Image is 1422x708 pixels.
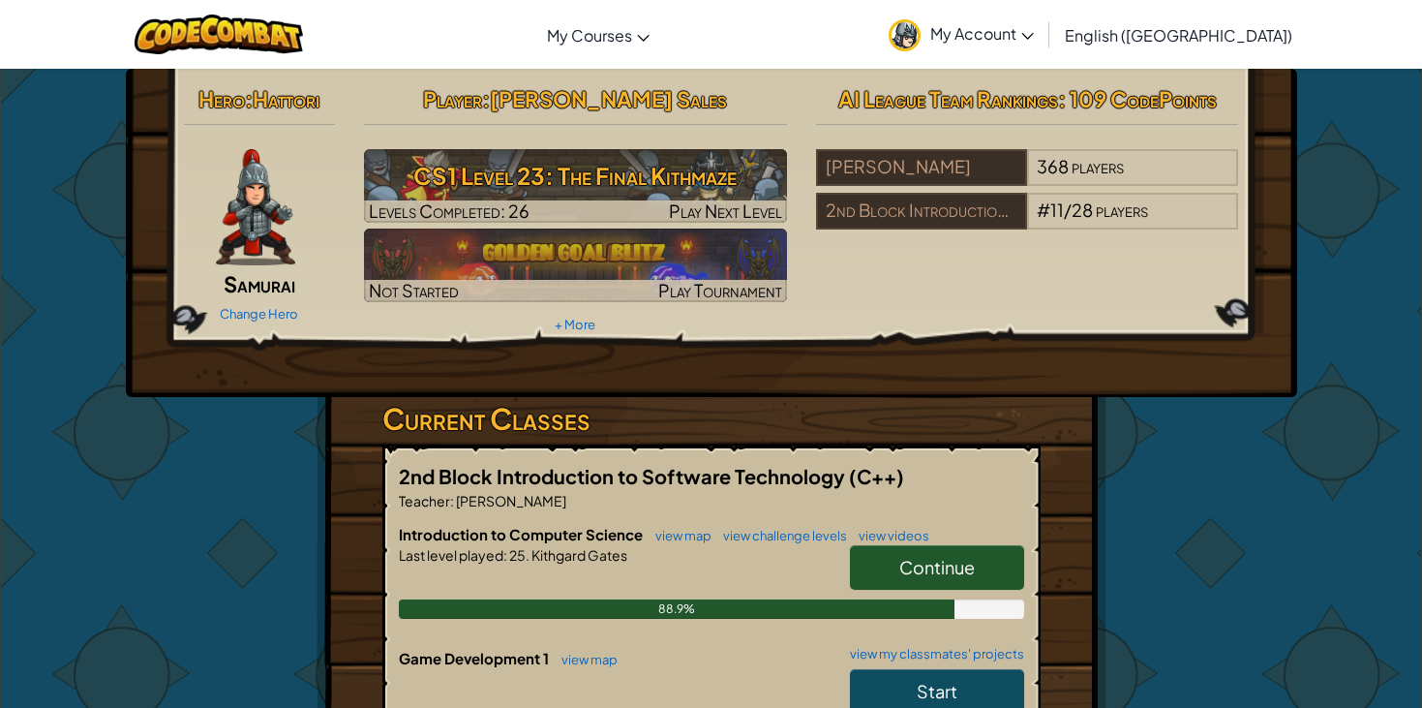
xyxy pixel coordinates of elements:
[1065,25,1292,46] span: English ([GEOGRAPHIC_DATA])
[552,652,618,667] a: view map
[216,149,295,265] img: samurai.pose.png
[364,229,787,302] a: Not StartedPlay Tournament
[849,528,929,543] a: view videos
[490,85,727,112] span: [PERSON_NAME] Sales
[382,397,1041,441] h3: Current Classes
[816,168,1239,190] a: [PERSON_NAME]368players
[399,464,849,488] span: 2nd Block Introduction to Software Technology
[135,15,304,54] img: CodeCombat logo
[669,200,782,222] span: Play Next Level
[1072,155,1124,177] span: players
[899,556,975,578] span: Continue
[529,546,627,564] span: Kithgard Gates
[1037,199,1050,221] span: #
[450,492,454,509] span: :
[399,600,954,619] div: 88.9%
[838,85,1058,112] span: AI League Team Rankings
[224,270,295,297] span: Samurai
[555,317,595,332] a: + More
[879,4,1044,65] a: My Account
[713,528,847,543] a: view challenge levels
[503,546,507,564] span: :
[1064,199,1072,221] span: /
[245,85,253,112] span: :
[816,211,1239,233] a: 2nd Block Introduction to Software Technology#11/28players
[364,149,787,223] img: CS1 Level 23: The Final Kithmaze
[1072,199,1093,221] span: 28
[364,149,787,223] a: Play Next Level
[399,649,552,667] span: Game Development 1
[253,85,319,112] span: Hattori
[1096,199,1148,221] span: players
[507,546,529,564] span: 25.
[537,9,659,61] a: My Courses
[816,193,1027,230] div: 2nd Block Introduction to Software Technology
[930,23,1034,44] span: My Account
[840,648,1024,661] a: view my classmates' projects
[658,279,782,301] span: Play Tournament
[399,546,503,564] span: Last level played
[364,154,787,198] h3: CS1 Level 23: The Final Kithmaze
[1058,85,1217,112] span: : 109 CodePoints
[399,525,646,543] span: Introduction to Computer Science
[547,25,632,46] span: My Courses
[454,492,566,509] span: [PERSON_NAME]
[369,279,459,301] span: Not Started
[198,85,245,112] span: Hero
[364,229,787,302] img: Golden Goal
[849,464,904,488] span: (C++)
[889,19,921,51] img: avatar
[917,680,957,702] span: Start
[1050,199,1064,221] span: 11
[816,149,1027,186] div: [PERSON_NAME]
[399,492,450,509] span: Teacher
[423,85,482,112] span: Player
[369,200,529,222] span: Levels Completed: 26
[482,85,490,112] span: :
[646,528,711,543] a: view map
[1037,155,1069,177] span: 368
[1055,9,1302,61] a: English ([GEOGRAPHIC_DATA])
[220,306,298,322] a: Change Hero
